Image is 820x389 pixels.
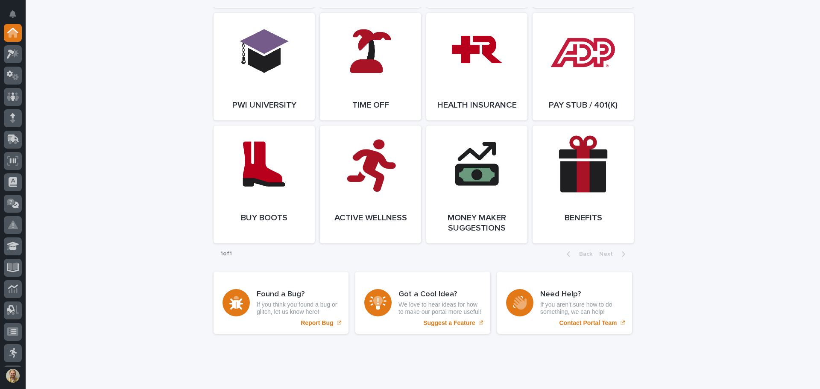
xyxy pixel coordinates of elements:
[426,13,527,120] a: Health Insurance
[214,13,315,120] a: PWI University
[423,319,475,327] p: Suggest a Feature
[596,250,632,258] button: Next
[11,10,22,24] div: Notifications
[398,290,481,299] h3: Got a Cool Idea?
[574,251,592,257] span: Back
[559,319,617,327] p: Contact Portal Team
[398,301,481,316] p: We love to hear ideas for how to make our portal more useful!
[497,272,632,334] a: Contact Portal Team
[4,5,22,23] button: Notifications
[533,13,634,120] a: Pay Stub / 401(k)
[4,367,22,385] button: users-avatar
[214,243,239,264] p: 1 of 1
[257,301,340,316] p: If you think you found a bug or glitch, let us know here!
[533,126,634,243] a: Benefits
[320,126,421,243] a: Active Wellness
[214,126,315,243] a: Buy Boots
[214,272,348,334] a: Report Bug
[301,319,333,327] p: Report Bug
[355,272,490,334] a: Suggest a Feature
[540,301,623,316] p: If you aren't sure how to do something, we can help!
[257,290,340,299] h3: Found a Bug?
[320,13,421,120] a: Time Off
[599,251,618,257] span: Next
[426,126,527,243] a: Money Maker Suggestions
[560,250,596,258] button: Back
[540,290,623,299] h3: Need Help?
